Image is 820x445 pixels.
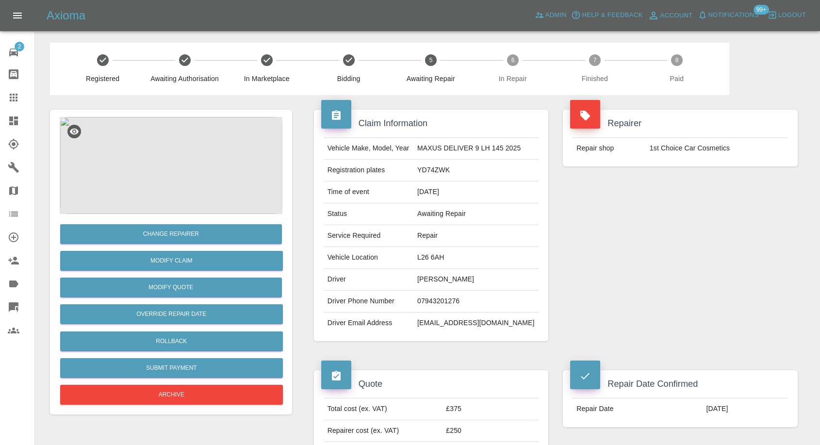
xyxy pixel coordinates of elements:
[413,269,539,291] td: [PERSON_NAME]
[413,313,539,334] td: [EMAIL_ADDRESS][DOMAIN_NAME]
[695,8,761,23] button: Notifications
[324,181,413,203] td: Time of event
[442,398,539,420] td: £375
[312,74,386,83] span: Bidding
[476,74,550,83] span: In Repair
[703,398,788,420] td: [DATE]
[60,358,283,378] button: Submit Payment
[708,10,759,21] span: Notifications
[413,138,539,160] td: MAXUS DELIVER 9 LH 145 2025
[47,8,85,23] h5: Axioma
[640,74,714,83] span: Paid
[413,181,539,203] td: [DATE]
[660,10,693,21] span: Account
[324,313,413,334] td: Driver Email Address
[324,225,413,247] td: Service Required
[60,385,283,405] button: Archive
[324,160,413,181] td: Registration plates
[60,251,283,271] a: Modify Claim
[765,8,808,23] button: Logout
[545,10,567,21] span: Admin
[324,203,413,225] td: Status
[60,224,282,244] button: Change Repairer
[15,42,24,51] span: 2
[321,117,541,130] h4: Claim Information
[569,8,645,23] button: Help & Feedback
[324,291,413,313] td: Driver Phone Number
[148,74,222,83] span: Awaiting Authorisation
[778,10,806,21] span: Logout
[675,57,679,64] text: 8
[324,247,413,269] td: Vehicle Location
[573,398,702,420] td: Repair Date
[442,420,539,442] td: £250
[558,74,632,83] span: Finished
[60,331,283,351] button: Rollback
[645,8,695,23] a: Account
[324,398,443,420] td: Total cost (ex. VAT)
[413,160,539,181] td: YD74ZWK
[573,138,645,159] td: Repair shop
[66,74,140,83] span: Registered
[324,138,413,160] td: Vehicle Make, Model, Year
[394,74,468,83] span: Awaiting Repair
[593,57,596,64] text: 7
[570,378,790,391] h4: Repair Date Confirmed
[321,378,541,391] h4: Quote
[6,4,29,27] button: Open drawer
[532,8,569,23] a: Admin
[324,420,443,442] td: Repairer cost (ex. VAT)
[429,57,432,64] text: 5
[413,225,539,247] td: Repair
[754,5,769,15] span: 99+
[582,10,642,21] span: Help & Feedback
[646,138,788,159] td: 1st Choice Car Cosmetics
[413,203,539,225] td: Awaiting Repair
[570,117,790,130] h4: Repairer
[60,304,283,324] button: Override Repair Date
[230,74,304,83] span: In Marketplace
[413,247,539,269] td: L26 6AH
[413,291,539,313] td: 07943201276
[324,269,413,291] td: Driver
[60,117,282,214] img: 693b2cca-997a-411a-bfba-bae9ae52f10f
[511,57,514,64] text: 6
[60,278,282,297] button: Modify Quote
